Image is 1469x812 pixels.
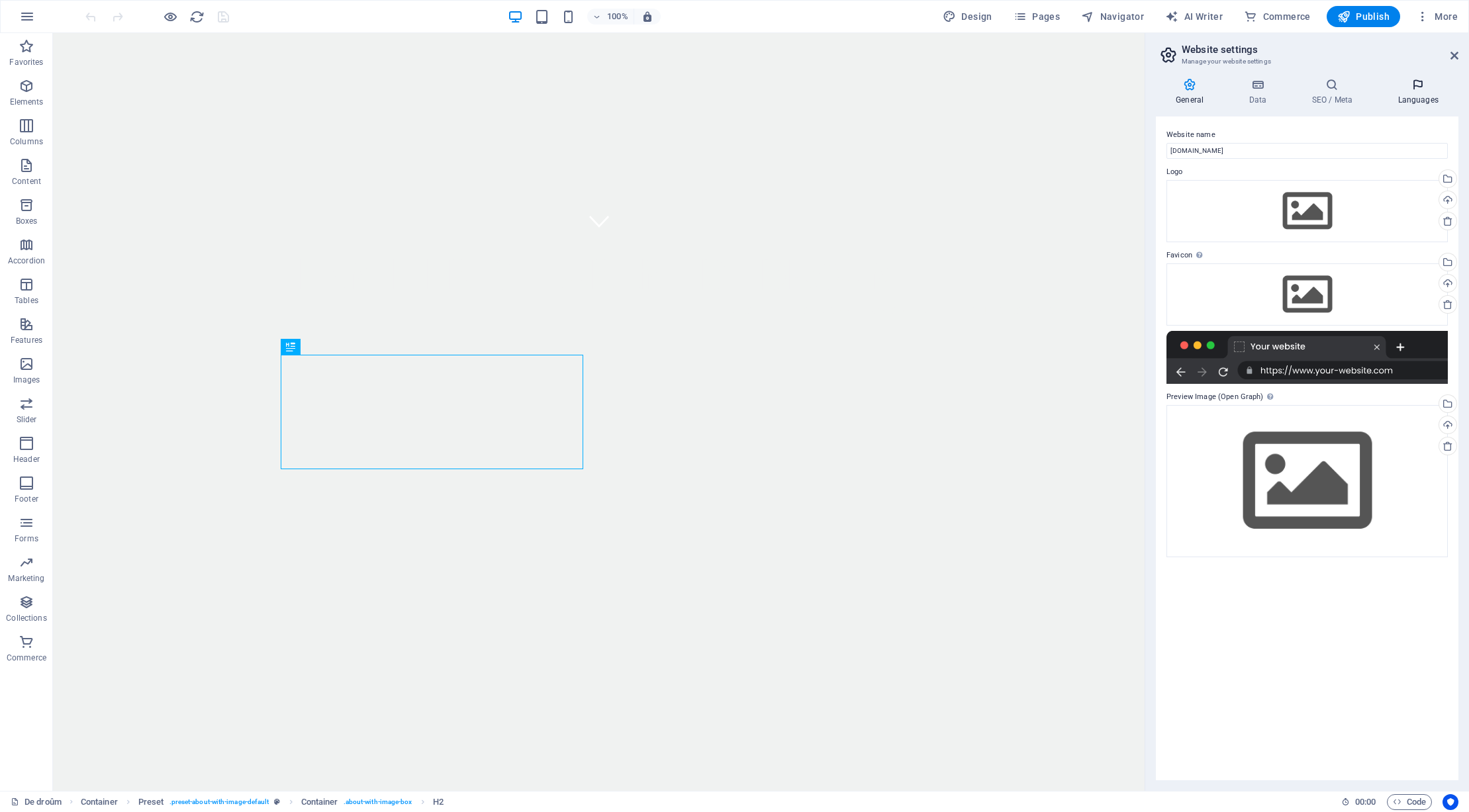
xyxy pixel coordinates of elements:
[15,494,38,504] p: Footer
[937,6,998,27] button: Design
[1337,10,1390,23] span: Publish
[1292,78,1378,106] h4: SEO / Meta
[1244,10,1311,23] span: Commerce
[1387,794,1432,810] button: Code
[8,573,44,584] p: Marketing
[587,9,634,24] button: 100%
[937,6,998,27] div: Design (Ctrl+Alt+Y)
[1081,10,1144,23] span: Navigator
[1364,797,1366,807] span: :
[11,794,62,810] a: Click to cancel selection. Double-click to open Pages
[1411,6,1463,27] button: More
[1166,127,1448,143] label: Website name
[16,216,38,226] p: Boxes
[1239,6,1316,27] button: Commerce
[189,9,205,24] i: Reload page
[1393,794,1426,810] span: Code
[344,794,412,810] span: . about-with-image-box
[1166,263,1448,326] div: Select files from the file manager, stock photos, or upload file(s)
[1156,78,1229,106] h4: General
[1378,78,1458,106] h4: Languages
[12,176,41,187] p: Content
[1166,164,1448,180] label: Logo
[1355,794,1376,810] span: 00 00
[1341,794,1376,810] h6: Session time
[1166,143,1448,159] input: Name...
[13,375,40,385] p: Images
[1166,180,1448,242] div: Select files from the file manager, stock photos, or upload file(s)
[1182,44,1458,56] h2: Website settings
[943,10,992,23] span: Design
[8,255,45,266] p: Accordion
[274,798,280,805] i: This element is a customizable preset
[1229,78,1292,106] h4: Data
[138,794,164,810] span: Click to select. Double-click to edit
[162,9,178,24] button: Click here to leave preview mode and continue editing
[1165,10,1223,23] span: AI Writer
[6,613,46,623] p: Collections
[81,794,444,810] nav: breadcrumb
[10,97,44,107] p: Elements
[433,794,444,810] span: Click to select. Double-click to edit
[1182,56,1432,68] h3: Manage your website settings
[7,653,46,663] p: Commerce
[189,9,205,24] button: reload
[301,794,338,810] span: Click to select. Double-click to edit
[1014,10,1060,23] span: Pages
[1327,6,1400,27] button: Publish
[1166,405,1448,557] div: Select files from the file manager, stock photos, or upload file(s)
[15,533,38,544] p: Forms
[1076,6,1149,27] button: Navigator
[1160,6,1228,27] button: AI Writer
[9,57,43,68] p: Favorites
[1443,794,1458,810] button: Usercentrics
[1416,10,1458,23] span: More
[81,794,118,810] span: Click to select. Double-click to edit
[17,414,37,425] p: Slider
[607,9,628,24] h6: 100%
[10,136,43,147] p: Columns
[1008,6,1065,27] button: Pages
[641,11,653,23] i: On resize automatically adjust zoom level to fit chosen device.
[13,454,40,465] p: Header
[1166,248,1448,263] label: Favicon
[1166,389,1448,405] label: Preview Image (Open Graph)
[15,295,38,306] p: Tables
[11,335,42,345] p: Features
[169,794,269,810] span: . preset-about-with-image-default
